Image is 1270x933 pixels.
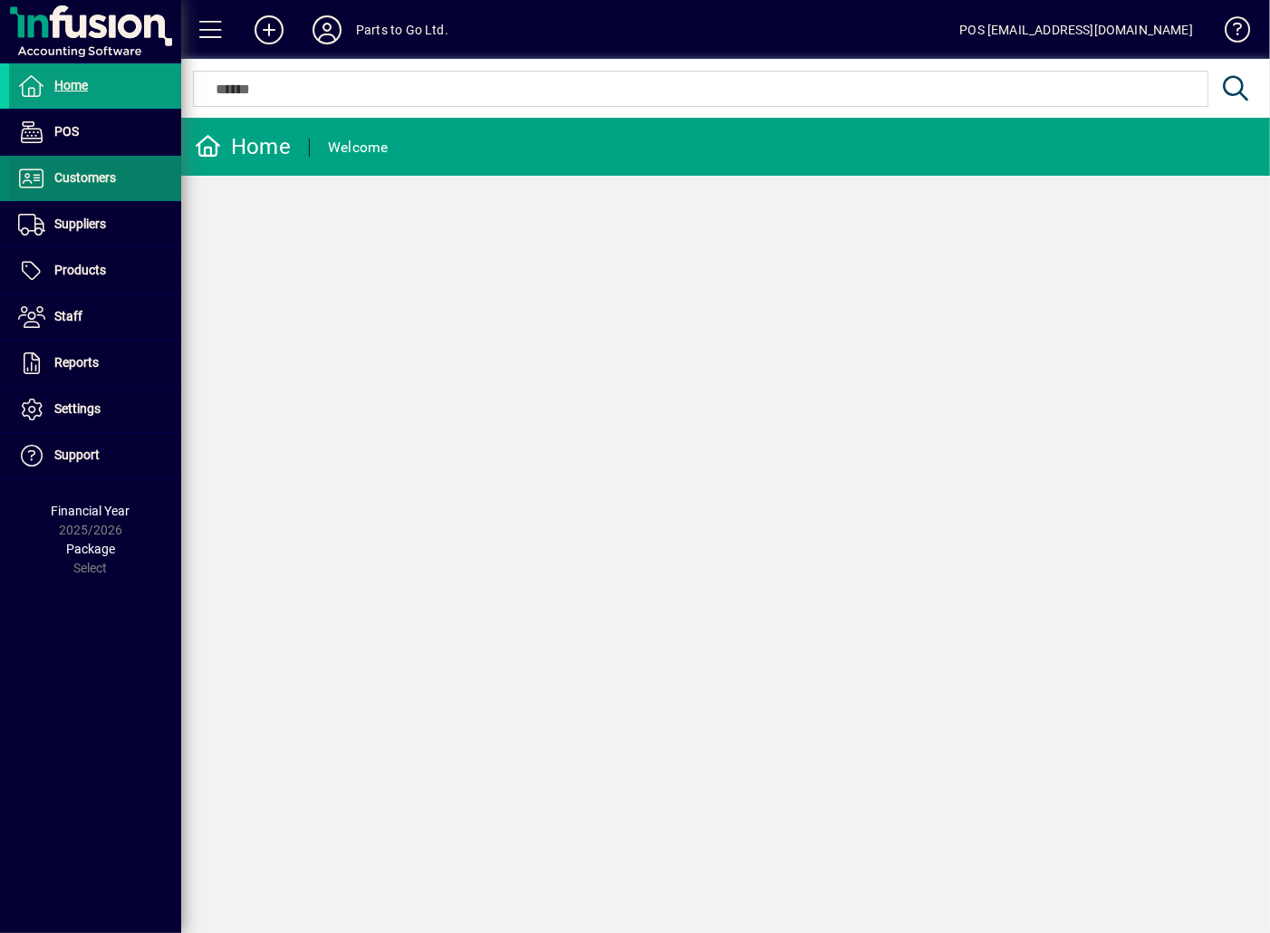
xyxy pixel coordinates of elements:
[9,387,181,432] a: Settings
[66,542,115,556] span: Package
[54,216,106,231] span: Suppliers
[54,78,88,92] span: Home
[9,248,181,293] a: Products
[9,202,181,247] a: Suppliers
[52,504,130,518] span: Financial Year
[54,309,82,323] span: Staff
[9,433,181,478] a: Support
[54,447,100,462] span: Support
[54,124,79,139] span: POS
[195,132,291,161] div: Home
[9,294,181,340] a: Staff
[9,110,181,155] a: POS
[54,263,106,277] span: Products
[240,14,298,46] button: Add
[959,15,1193,44] div: POS [EMAIL_ADDRESS][DOMAIN_NAME]
[9,341,181,386] a: Reports
[9,156,181,201] a: Customers
[54,355,99,370] span: Reports
[298,14,356,46] button: Profile
[54,170,116,185] span: Customers
[1211,4,1247,63] a: Knowledge Base
[328,133,389,162] div: Welcome
[356,15,448,44] div: Parts to Go Ltd.
[54,401,101,416] span: Settings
